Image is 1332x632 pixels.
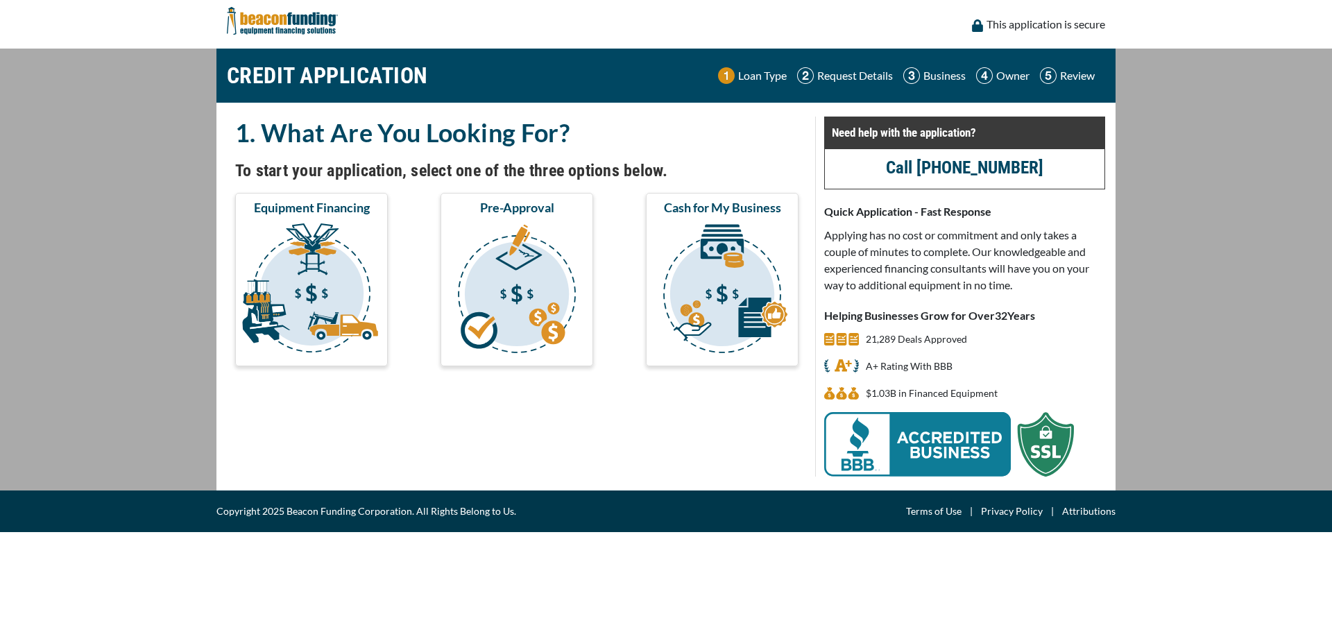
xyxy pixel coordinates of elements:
[235,159,799,182] h4: To start your application, select one of the three options below.
[738,67,787,84] p: Loan Type
[480,199,554,216] span: Pre-Approval
[995,309,1007,322] span: 32
[824,307,1105,324] p: Helping Businesses Grow for Over Years
[972,19,983,32] img: lock icon to convery security
[235,117,799,148] h2: 1. What Are You Looking For?
[987,16,1105,33] p: This application is secure
[254,199,370,216] span: Equipment Financing
[824,227,1105,293] p: Applying has no cost or commitment and only takes a couple of minutes to complete. Our knowledgea...
[443,221,590,360] img: Pre-Approval
[441,193,593,366] button: Pre-Approval
[976,67,993,84] img: Step 4
[903,67,920,84] img: Step 3
[981,503,1043,520] a: Privacy Policy
[817,67,893,84] p: Request Details
[1043,503,1062,520] span: |
[866,331,967,348] p: 21,289 Deals Approved
[886,157,1043,178] a: Call [PHONE_NUMBER]
[824,412,1074,477] img: BBB Acredited Business and SSL Protection
[235,193,388,366] button: Equipment Financing
[866,358,953,375] p: A+ Rating With BBB
[227,55,428,96] h1: CREDIT APPLICATION
[238,221,385,360] img: Equipment Financing
[664,199,781,216] span: Cash for My Business
[923,67,966,84] p: Business
[1062,503,1116,520] a: Attributions
[866,385,998,402] p: $1.03B in Financed Equipment
[962,503,981,520] span: |
[216,503,516,520] span: Copyright 2025 Beacon Funding Corporation. All Rights Belong to Us.
[832,124,1098,141] p: Need help with the application?
[797,67,814,84] img: Step 2
[718,67,735,84] img: Step 1
[996,67,1030,84] p: Owner
[1040,67,1057,84] img: Step 5
[1060,67,1095,84] p: Review
[906,503,962,520] a: Terms of Use
[646,193,799,366] button: Cash for My Business
[649,221,796,360] img: Cash for My Business
[824,203,1105,220] p: Quick Application - Fast Response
